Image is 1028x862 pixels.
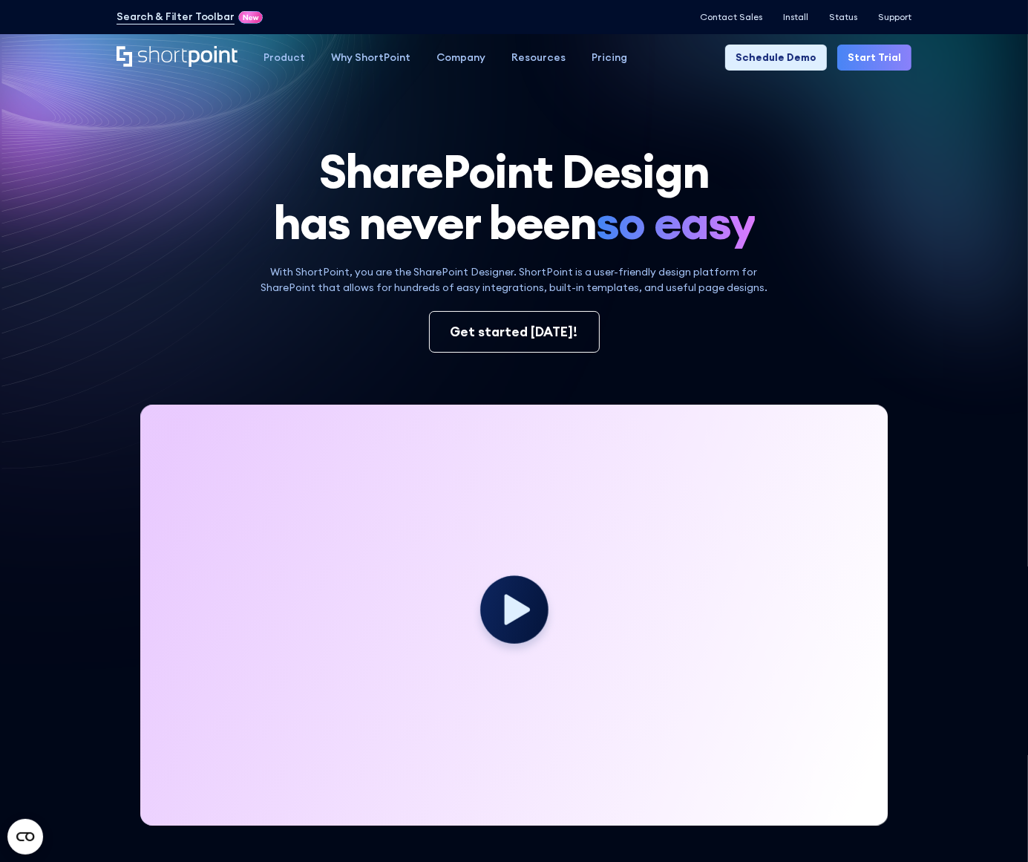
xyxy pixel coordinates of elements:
[725,45,827,71] a: Schedule Demo
[451,322,578,342] div: Get started [DATE]!
[511,50,566,65] div: Resources
[436,50,485,65] div: Company
[837,45,911,71] a: Start Trial
[117,146,911,249] h1: SharePoint Design has never been
[423,45,498,71] a: Company
[318,45,423,71] a: Why ShortPoint
[700,12,762,22] a: Contact Sales
[117,9,235,25] a: Search & Filter Toolbar
[429,311,600,353] a: Get started [DATE]!
[263,50,305,65] div: Product
[596,197,755,248] span: so easy
[498,45,578,71] a: Resources
[829,12,857,22] a: Status
[783,12,808,22] a: Install
[578,45,640,71] a: Pricing
[251,264,777,296] p: With ShortPoint, you are the SharePoint Designer. ShortPoint is a user-friendly design platform f...
[250,45,318,71] a: Product
[117,46,238,68] a: Home
[878,12,911,22] a: Support
[592,50,627,65] div: Pricing
[954,791,1028,862] iframe: Chat Widget
[7,819,43,855] button: Open CMP widget
[331,50,410,65] div: Why ShortPoint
